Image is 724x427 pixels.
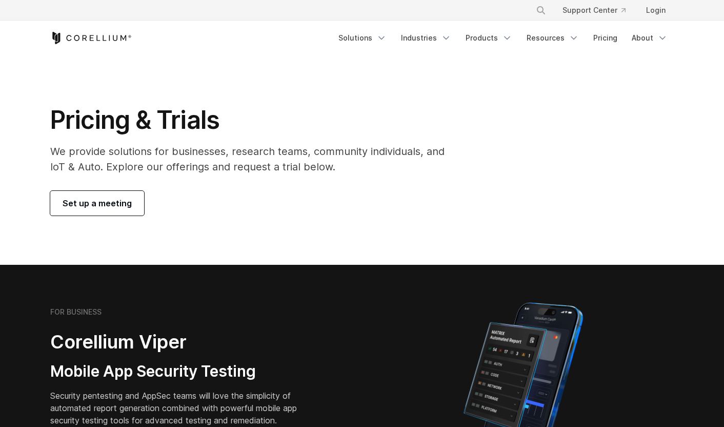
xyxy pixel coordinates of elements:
[587,29,624,47] a: Pricing
[50,307,102,317] h6: FOR BUSINESS
[50,331,313,354] h2: Corellium Viper
[626,29,674,47] a: About
[50,105,459,135] h1: Pricing & Trials
[332,29,674,47] div: Navigation Menu
[63,197,132,209] span: Set up a meeting
[332,29,393,47] a: Solutions
[50,144,459,174] p: We provide solutions for businesses, research teams, community individuals, and IoT & Auto. Explo...
[524,1,674,20] div: Navigation Menu
[50,362,313,381] h3: Mobile App Security Testing
[459,29,518,47] a: Products
[395,29,457,47] a: Industries
[532,1,550,20] button: Search
[50,32,132,44] a: Corellium Home
[554,1,634,20] a: Support Center
[638,1,674,20] a: Login
[50,191,144,216] a: Set up a meeting
[50,390,313,426] p: Security pentesting and AppSec teams will love the simplicity of automated report generation comb...
[520,29,585,47] a: Resources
